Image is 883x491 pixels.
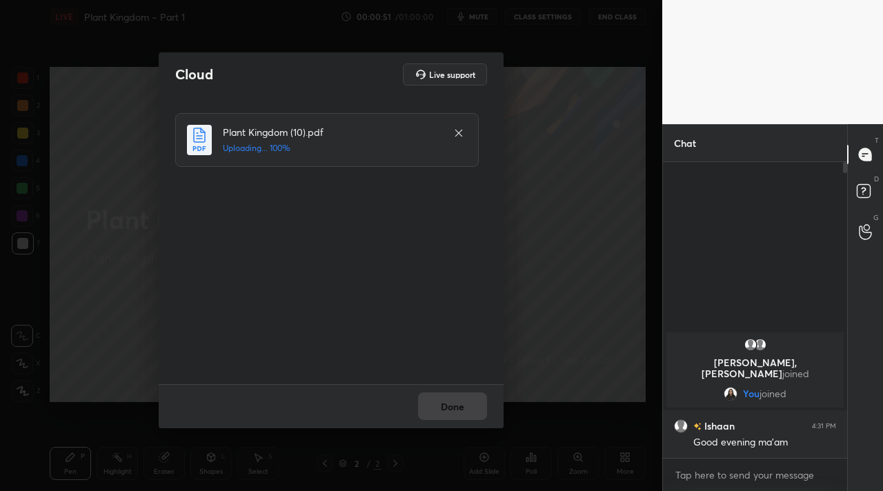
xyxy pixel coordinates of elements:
span: You [743,388,760,399]
h5: Live support [429,70,475,79]
div: 4:31 PM [812,422,836,430]
img: default.png [744,338,757,352]
img: no-rating-badge.077c3623.svg [693,423,702,430]
p: D [874,174,879,184]
div: grid [663,330,847,458]
p: T [875,135,879,146]
h4: Plant Kingdom (10).pdf [223,125,439,139]
p: G [873,212,879,223]
h2: Cloud [175,66,213,83]
img: dbef72a569dc4e7fb15a370dab58d10a.jpg [724,387,737,401]
span: joined [782,367,809,380]
img: default.png [674,419,688,433]
span: joined [760,388,786,399]
div: Good evening ma'am [693,436,836,450]
h6: Ishaan [702,419,735,433]
h5: Uploading... 100% [223,142,439,154]
img: default.png [753,338,767,352]
p: Chat [663,125,707,161]
p: [PERSON_NAME], [PERSON_NAME] [675,357,835,379]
